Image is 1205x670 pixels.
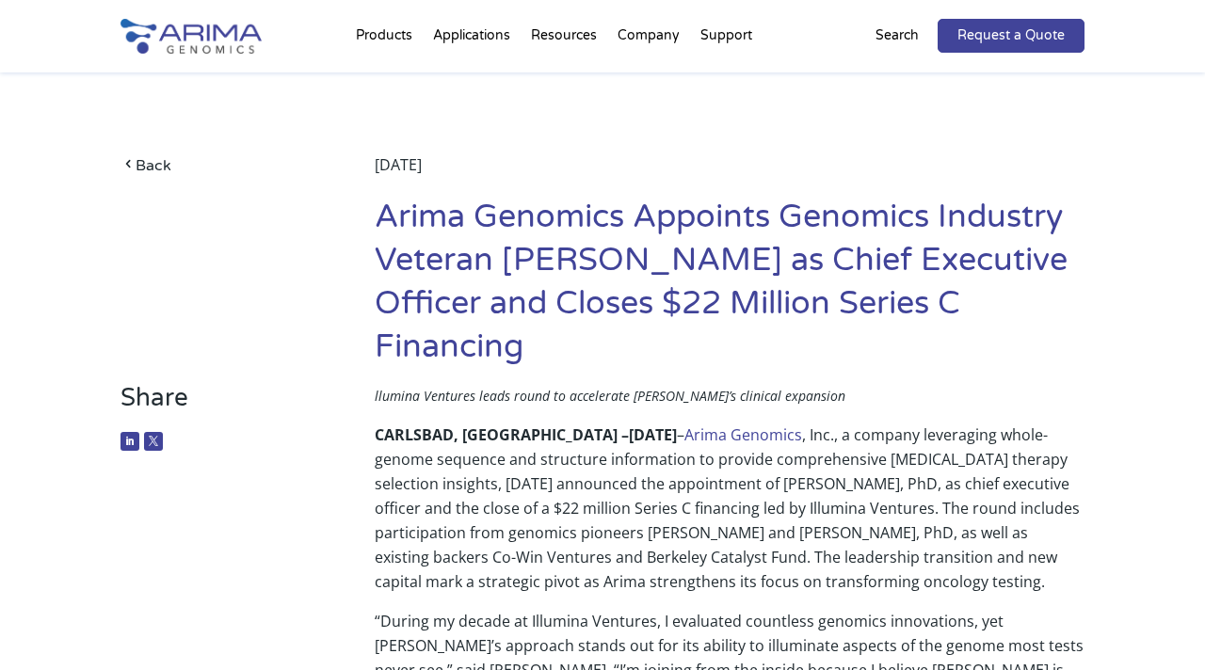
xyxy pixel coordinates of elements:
b: CARLSBAD, [GEOGRAPHIC_DATA] – [375,424,629,445]
img: Arima-Genomics-logo [120,19,262,54]
a: Arima Genomics [684,424,802,445]
p: Search [876,24,919,48]
h3: Share [120,383,322,427]
a: Back [120,152,322,178]
p: – , Inc., a company leveraging whole-genome sequence and structure information to provide compreh... [375,423,1084,609]
h1: Arima Genomics Appoints Genomics Industry Veteran [PERSON_NAME] as Chief Executive Officer and Cl... [375,196,1084,383]
span: llumina Ventures leads round to accelerate [PERSON_NAME]’s clinical expansion [375,387,845,405]
a: Request a Quote [938,19,1084,53]
div: [DATE] [375,152,1084,196]
b: [DATE] [629,424,677,445]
